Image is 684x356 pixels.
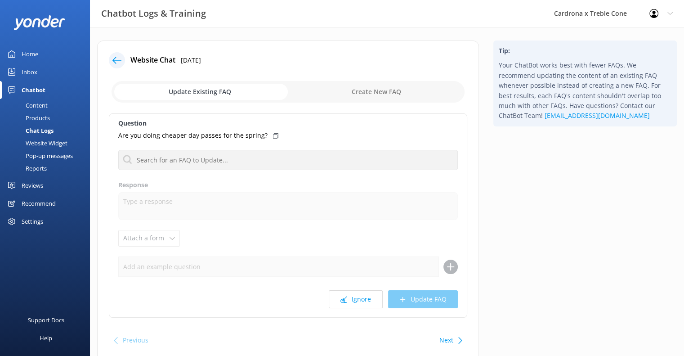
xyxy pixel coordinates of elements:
[22,176,43,194] div: Reviews
[22,63,37,81] div: Inbox
[118,118,458,128] label: Question
[101,6,206,21] h3: Chatbot Logs & Training
[118,257,439,277] input: Add an example question
[5,99,90,112] a: Content
[118,180,458,190] label: Response
[5,149,73,162] div: Pop-up messages
[28,311,64,329] div: Support Docs
[5,149,90,162] a: Pop-up messages
[499,60,671,121] p: Your ChatBot works best with fewer FAQs. We recommend updating the content of an existing FAQ whe...
[5,137,67,149] div: Website Widget
[181,55,201,65] p: [DATE]
[22,212,43,230] div: Settings
[439,331,453,349] button: Next
[118,150,458,170] input: Search for an FAQ to Update...
[5,112,90,124] a: Products
[40,329,52,347] div: Help
[5,124,54,137] div: Chat Logs
[22,81,45,99] div: Chatbot
[22,194,56,212] div: Recommend
[545,111,650,120] a: [EMAIL_ADDRESS][DOMAIN_NAME]
[130,54,175,66] h4: Website Chat
[5,162,47,175] div: Reports
[13,15,65,30] img: yonder-white-logo.png
[5,112,50,124] div: Products
[5,137,90,149] a: Website Widget
[499,46,671,56] h4: Tip:
[5,162,90,175] a: Reports
[5,124,90,137] a: Chat Logs
[118,131,268,140] p: Are you doing cheaper day passes for the spring?
[329,290,383,308] button: Ignore
[22,45,38,63] div: Home
[5,99,48,112] div: Content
